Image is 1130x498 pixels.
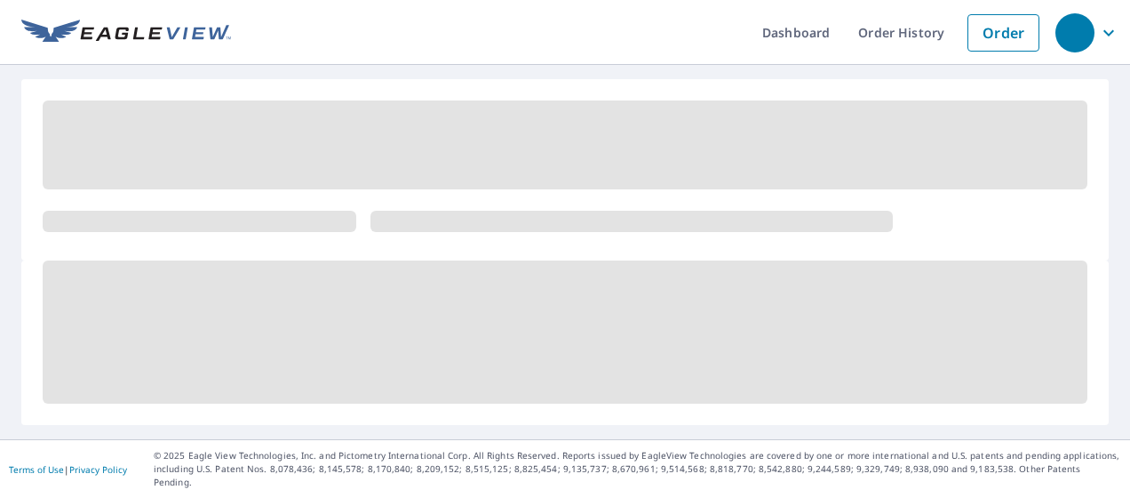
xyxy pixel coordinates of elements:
p: | [9,464,127,475]
img: EV Logo [21,20,231,46]
a: Terms of Use [9,463,64,476]
a: Privacy Policy [69,463,127,476]
p: © 2025 Eagle View Technologies, Inc. and Pictometry International Corp. All Rights Reserved. Repo... [154,449,1121,489]
a: Order [967,14,1039,52]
